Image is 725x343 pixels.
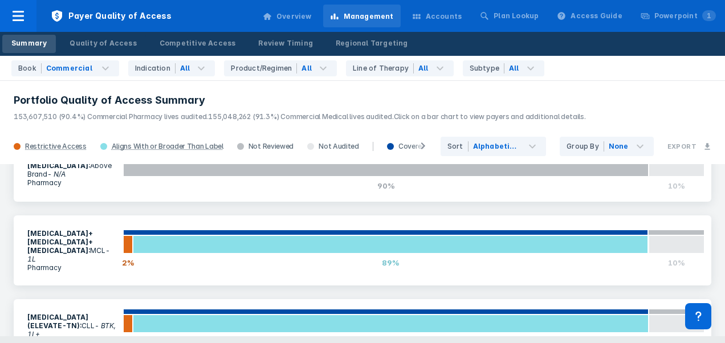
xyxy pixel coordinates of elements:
i: - BTK, 1L+ [27,321,116,338]
div: Not Audited [300,142,366,151]
a: [MEDICAL_DATA]:Above Brand- N/APharmacy90%10% [14,146,711,202]
div: Powerpoint [654,11,716,21]
div: Indication [135,63,176,73]
div: Covered [380,142,433,151]
span: 1 [702,10,716,21]
button: Export [661,136,718,157]
span: Click on a bar chart to view payers and additional details. [394,112,586,121]
span: 155,048,262 (91.3%) Commercial Medical lives audited. [208,112,393,121]
div: 10% [649,254,704,272]
i: - N/A [47,170,66,178]
h3: Export [667,142,697,150]
b: [MEDICAL_DATA]+[MEDICAL_DATA]+[MEDICAL_DATA] : [27,229,93,255]
div: Regional Targeting [336,38,408,48]
div: Plan Lookup [494,11,539,21]
div: Quality of Access [70,38,136,48]
i: - 1L [27,246,110,263]
p: Pharmacy [27,178,116,187]
section: MCL [21,222,123,279]
a: Accounts [405,5,469,27]
div: All [180,63,190,73]
div: Not Reviewed [230,142,300,151]
div: 10% [649,177,704,195]
a: Regional Targeting [327,35,417,53]
div: All [418,63,429,73]
a: Quality of Access [60,35,145,53]
a: Summary [2,35,56,53]
a: Management [323,5,401,27]
div: Line of Therapy [353,63,414,73]
div: All [302,63,312,73]
div: Subtype [470,63,504,73]
div: Competitive Access [160,38,236,48]
div: Group By [567,141,604,152]
div: Restrictive Access [25,142,87,151]
div: 2% [123,254,133,272]
div: Sort [447,141,469,152]
div: Product/Regimen [231,63,297,73]
div: Review Timing [258,38,313,48]
div: Summary [11,38,47,48]
div: Management [344,11,394,22]
span: 153,607,510 (90.4%) Commercial Pharmacy lives audited. [14,112,208,121]
div: Aligns With or Broader Than Label [112,142,223,151]
b: [MEDICAL_DATA] : [27,161,90,170]
h3: Portfolio Quality of Access Summary [14,93,711,107]
section: Above Brand [21,154,123,194]
a: Competitive Access [150,35,245,53]
div: None [609,141,629,152]
a: [MEDICAL_DATA]+[MEDICAL_DATA]+[MEDICAL_DATA]:MCL- 1LPharmacy2%89%10% [14,215,711,285]
a: Review Timing [249,35,322,53]
div: 89% [133,254,648,272]
div: Contact Support [685,303,711,329]
div: Access Guide [571,11,622,21]
div: Book [18,63,42,73]
div: All [509,63,519,73]
a: Overview [256,5,319,27]
b: [MEDICAL_DATA](ELEVATE-TN) : [27,313,88,330]
div: 90% [123,177,649,195]
div: Overview [276,11,312,22]
div: Commercial [46,63,92,73]
div: Alphabetically (A -> Z) [473,141,520,152]
div: Accounts [426,11,462,22]
p: Pharmacy [27,263,116,272]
